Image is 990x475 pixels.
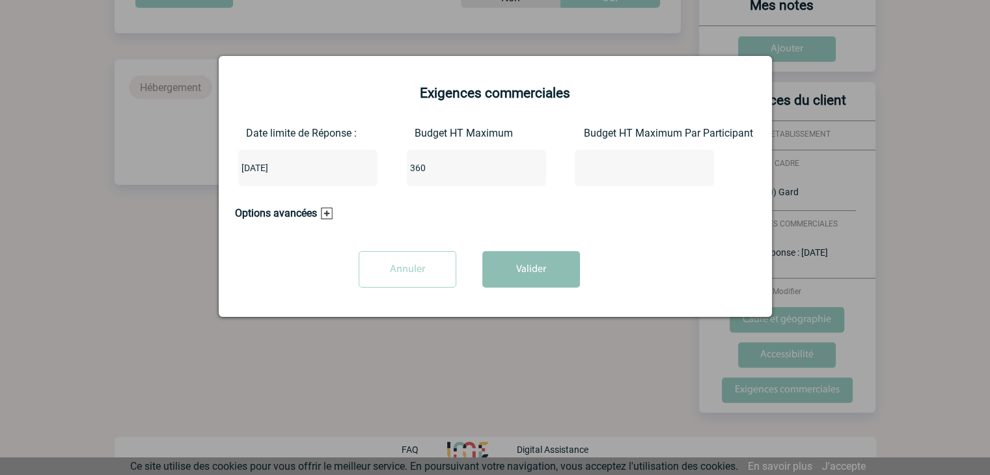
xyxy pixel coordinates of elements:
[235,207,333,219] h3: Options avancées
[415,127,445,139] label: Budget HT Maximum
[246,127,277,139] label: Date limite de Réponse :
[359,251,456,288] input: Annuler
[583,127,617,139] label: Budget HT Maximum Par Participant
[235,85,756,101] h2: Exigences commerciales
[482,251,580,288] button: Valider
